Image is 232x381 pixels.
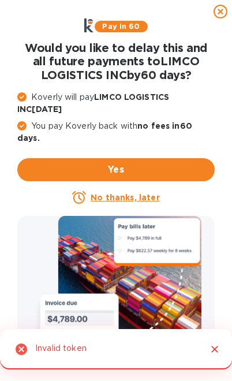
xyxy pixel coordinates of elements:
[17,158,215,181] button: Yes
[17,42,215,82] h1: Would you like to delay this and all future payments to LIMCO LOGISTICS INC by 60 days ?
[17,91,215,115] p: Koverly will pay
[35,338,87,360] div: Invalid token
[17,92,169,114] b: LIMCO LOGISTICS INC [DATE]
[17,121,192,143] b: no fees in 60 days .
[17,120,215,144] p: You pay Koverly back with
[207,342,222,357] button: Close
[91,193,159,202] u: No thanks, later
[102,22,140,31] b: Pay in 60
[27,163,205,177] span: Yes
